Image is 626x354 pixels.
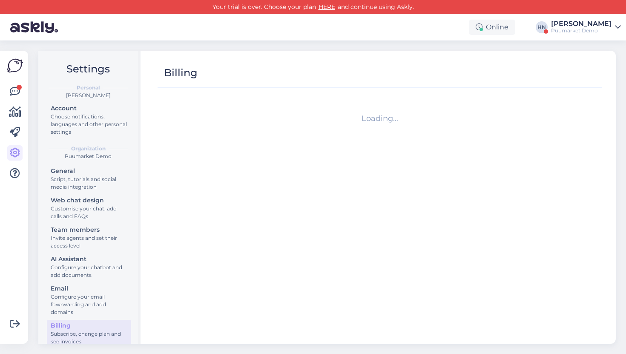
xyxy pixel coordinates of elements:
[51,264,127,279] div: Configure your chatbot and add documents
[164,65,198,81] div: Billing
[45,153,131,160] div: Puumarket Demo
[47,253,131,280] a: AI AssistantConfigure your chatbot and add documents
[536,21,548,33] div: HN
[51,255,127,264] div: AI Assistant
[77,84,100,92] b: Personal
[51,225,127,234] div: Team members
[161,113,599,124] div: Loading...
[47,103,131,137] a: AccountChoose notifications, languages and other personal settings
[51,196,127,205] div: Web chat design
[51,330,127,345] div: Subscribe, change plan and see invoices
[51,205,127,220] div: Customise your chat, add calls and FAQs
[551,20,621,34] a: [PERSON_NAME]Puumarket Demo
[7,58,23,74] img: Askly Logo
[51,176,127,191] div: Script, tutorials and social media integration
[469,20,515,35] div: Online
[51,284,127,293] div: Email
[51,167,127,176] div: General
[47,224,131,251] a: Team membersInvite agents and set their access level
[51,321,127,330] div: Billing
[551,27,612,34] div: Puumarket Demo
[551,20,612,27] div: [PERSON_NAME]
[51,113,127,136] div: Choose notifications, languages and other personal settings
[47,165,131,192] a: GeneralScript, tutorials and social media integration
[316,3,338,11] a: HERE
[51,293,127,316] div: Configure your email fowrwarding and add domains
[45,61,131,77] h2: Settings
[47,195,131,222] a: Web chat designCustomise your chat, add calls and FAQs
[45,92,131,99] div: [PERSON_NAME]
[47,283,131,317] a: EmailConfigure your email fowrwarding and add domains
[47,320,131,347] a: BillingSubscribe, change plan and see invoices
[71,145,106,153] b: Organization
[51,104,127,113] div: Account
[51,234,127,250] div: Invite agents and set their access level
